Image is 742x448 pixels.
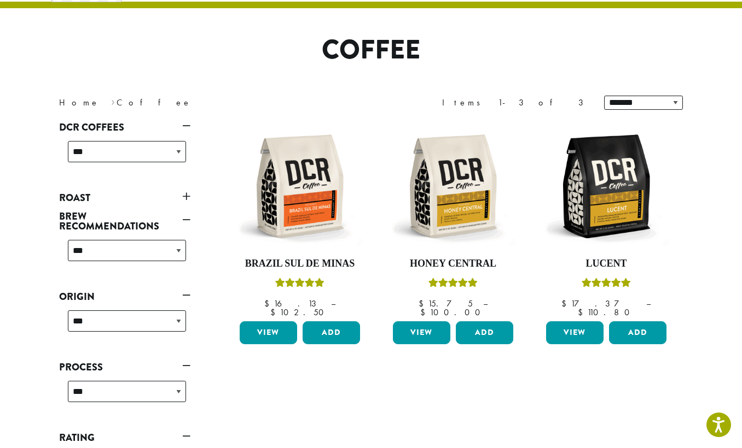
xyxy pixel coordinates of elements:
[59,306,190,345] div: Origin
[270,306,280,318] span: $
[390,123,516,249] img: DCR-12oz-Honey-Central-Stock-scaled.png
[420,306,430,318] span: $
[237,258,363,270] h4: Brazil Sul De Minas
[264,298,321,309] bdi: 16.13
[543,258,669,270] h4: Lucent
[111,92,115,109] span: ›
[59,188,190,207] a: Roast
[59,97,100,108] a: Home
[240,321,297,344] a: View
[303,321,360,344] button: Add
[543,123,669,249] img: DCR-12oz-Lucent-Stock-scaled.png
[59,428,190,447] a: Rating
[609,321,666,344] button: Add
[561,298,571,309] span: $
[59,376,190,415] div: Process
[59,358,190,376] a: Process
[420,306,485,318] bdi: 100.00
[59,96,355,109] nav: Breadcrumb
[582,276,631,293] div: Rated 5.00 out of 5
[331,298,335,309] span: –
[419,298,428,309] span: $
[59,287,190,306] a: Origin
[456,321,513,344] button: Add
[59,137,190,175] div: DCR Coffees
[543,123,669,317] a: LucentRated 5.00 out of 5
[59,118,190,137] a: DCR Coffees
[546,321,604,344] a: View
[59,235,190,274] div: Brew Recommendations
[578,306,635,318] bdi: 110.80
[561,298,636,309] bdi: 17.37
[270,306,329,318] bdi: 102.50
[275,276,324,293] div: Rated 5.00 out of 5
[390,123,516,317] a: Honey CentralRated 5.00 out of 5
[237,123,363,317] a: Brazil Sul De MinasRated 5.00 out of 5
[59,207,190,235] a: Brew Recommendations
[428,276,478,293] div: Rated 5.00 out of 5
[51,34,691,66] h1: Coffee
[646,298,651,309] span: –
[390,258,516,270] h4: Honey Central
[393,321,450,344] a: View
[483,298,488,309] span: –
[264,298,274,309] span: $
[237,123,363,249] img: DCR-12oz-Brazil-Sul-De-Minas-Stock-scaled.png
[442,96,588,109] div: Items 1-3 of 3
[419,298,473,309] bdi: 15.75
[578,306,587,318] span: $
